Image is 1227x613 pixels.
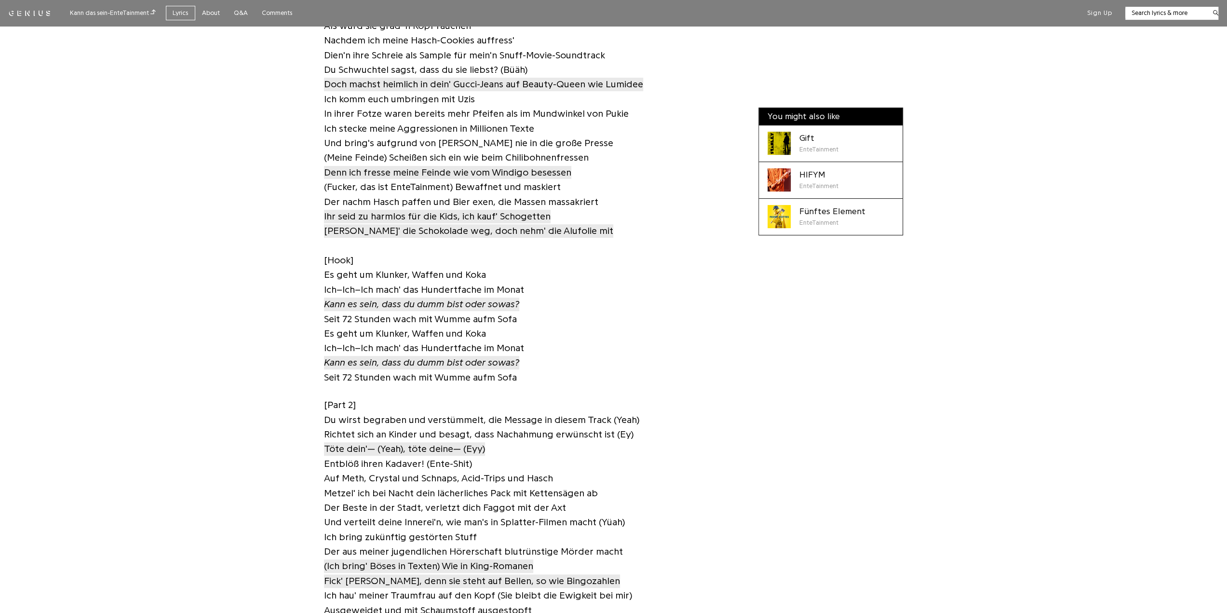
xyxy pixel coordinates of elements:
span: Ihr seid zu harmlos für die Kids, ich kauf' Schogetten [PERSON_NAME]' die Schokolade weg, doch ne... [324,210,613,238]
a: Fick' [PERSON_NAME], denn sie steht auf Bellen, so wie Bingozahlen [324,573,620,588]
a: (Ich bring' Böses in Texten) Wie in King-Romanen [324,559,533,573]
a: About [195,6,227,21]
span: Fick' [PERSON_NAME], denn sie steht auf Bellen, so wie Bingozahlen [324,574,620,588]
div: You might also like [759,108,903,125]
span: Töte dein'— (Yeah), töte deine— (Eyy) [324,442,485,456]
button: Sign Up [1087,9,1112,17]
input: Search lyrics & more [1125,8,1207,18]
div: EnteTainment [799,218,865,228]
span: (Ich bring' Böses in Texten) Wie in King-Romanen [324,559,533,573]
div: EnteTainment [799,145,838,154]
a: Töte dein'— (Yeah), töte deine— (Eyy) [324,441,485,456]
a: Kann es sein, dass du dumm bist oder sowas? [324,297,519,312]
div: Fünftes Element [799,205,865,218]
a: Denn ich fresse meine Feinde wie vom Windigo besessen [324,165,571,180]
div: Cover art for Gift by EnteTainment [768,132,791,155]
i: Kann es sein, dass du dumm bist oder sowas? [324,299,519,309]
div: Cover art for Fünftes Element by EnteTainment [768,205,791,228]
div: Gift [799,132,838,145]
a: Q&A [227,6,255,21]
a: Ihr seid zu harmlos für die Kids, ich kauf' Schogetten[PERSON_NAME]' die Schokolade weg, doch neh... [324,209,613,239]
a: Doch machst heimlich in dein' Gucci-Jeans auf Beauty-Queen wie Lumidee [324,77,643,92]
i: Kann es sein, dass du dumm bist oder sowas? [324,358,519,368]
a: Cover art for Gift by EnteTainmentGiftEnteTainment [759,125,903,162]
span: Denn ich fresse meine Feinde wie vom Windigo besessen [324,166,571,179]
div: HIFYM [799,168,838,181]
a: Lyrics [166,6,195,21]
div: Cover art for HIFYM by EnteTainment [768,168,791,191]
a: Cover art for HIFYM by EnteTainmentHIFYMEnteTainment [759,162,903,199]
a: Kann es sein, dass du dumm bist oder sowas? [324,355,519,370]
div: EnteTainment [799,181,838,191]
div: Kann das sein - EnteTainment [70,8,156,18]
span: Doch machst heimlich in dein' Gucci-Jeans auf Beauty-Queen wie Lumidee [324,78,643,91]
a: Comments [255,6,299,21]
a: Cover art for Fünftes Element by EnteTainmentFünftes ElementEnteTainment [759,199,903,235]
